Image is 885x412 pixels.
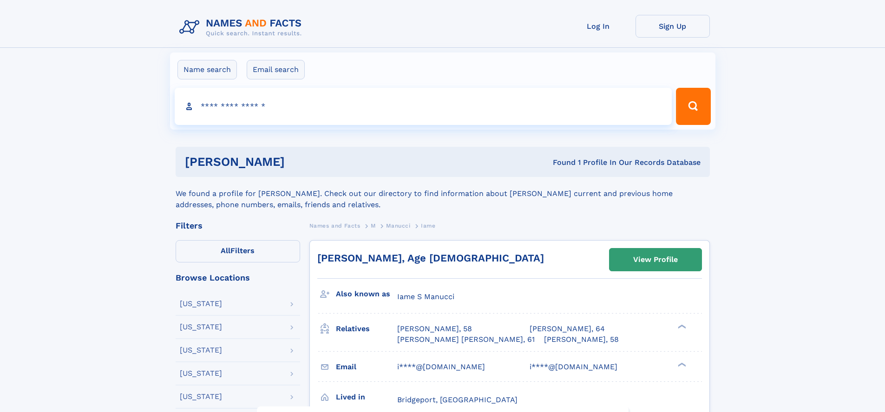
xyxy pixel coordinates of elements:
[180,393,222,400] div: [US_STATE]
[397,324,472,334] a: [PERSON_NAME], 58
[675,324,687,330] div: ❯
[185,156,419,168] h1: [PERSON_NAME]
[176,274,300,282] div: Browse Locations
[176,240,300,262] label: Filters
[180,347,222,354] div: [US_STATE]
[530,324,605,334] a: [PERSON_NAME], 64
[317,252,544,264] a: [PERSON_NAME], Age [DEMOGRAPHIC_DATA]
[676,88,710,125] button: Search Button
[247,60,305,79] label: Email search
[336,389,397,405] h3: Lived in
[180,370,222,377] div: [US_STATE]
[336,321,397,337] h3: Relatives
[176,222,300,230] div: Filters
[180,323,222,331] div: [US_STATE]
[675,361,687,367] div: ❯
[636,15,710,38] a: Sign Up
[371,220,376,231] a: M
[336,286,397,302] h3: Also known as
[419,157,701,168] div: Found 1 Profile In Our Records Database
[221,246,230,255] span: All
[176,15,309,40] img: Logo Names and Facts
[371,222,376,229] span: M
[561,15,636,38] a: Log In
[180,300,222,307] div: [US_STATE]
[386,222,410,229] span: Manucci
[610,249,701,271] a: View Profile
[544,334,619,345] a: [PERSON_NAME], 58
[386,220,410,231] a: Manucci
[176,177,710,210] div: We found a profile for [PERSON_NAME]. Check out our directory to find information about [PERSON_N...
[397,395,518,404] span: Bridgeport, [GEOGRAPHIC_DATA]
[175,88,672,125] input: search input
[397,292,454,301] span: Iame S Manucci
[309,220,361,231] a: Names and Facts
[336,359,397,375] h3: Email
[421,222,435,229] span: Iame
[633,249,678,270] div: View Profile
[397,334,535,345] a: [PERSON_NAME] [PERSON_NAME], 61
[177,60,237,79] label: Name search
